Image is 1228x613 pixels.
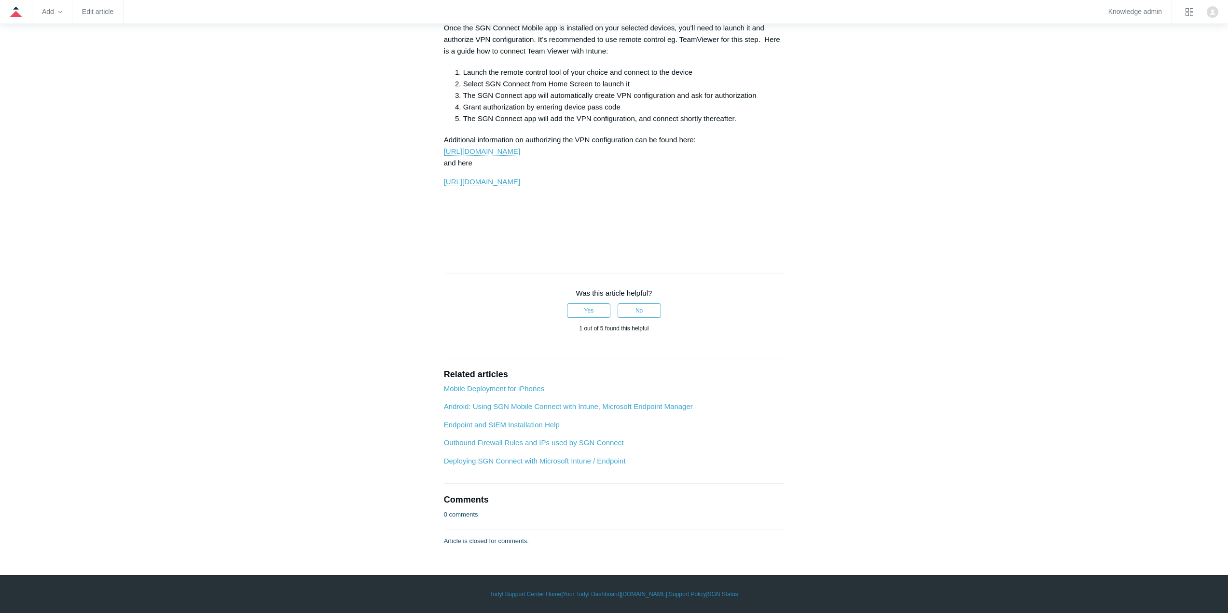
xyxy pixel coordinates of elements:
[444,438,624,447] a: Outbound Firewall Rules and IPs used by SGN Connect
[463,113,785,124] li: The SGN Connect app will add the VPN configuration, and connect shortly thereafter.
[463,67,785,78] li: Launch the remote control tool of your choice and connect to the device
[42,9,62,14] zd-hc-trigger: Add
[490,590,561,599] a: Todyl Support Center Home
[444,457,626,465] a: Deploying SGN Connect with Microsoft Intune / Endpoint
[444,402,693,410] a: Android: Using SGN Mobile Connect with Intune, Microsoft Endpoint Manager
[444,22,785,57] p: Once the SGN Connect Mobile app is installed on your selected devices, you'll need to launch it a...
[82,9,113,14] a: Edit article
[1207,6,1218,18] zd-hc-trigger: Click your profile icon to open the profile menu
[444,134,785,169] p: Additional information on authorizing the VPN configuration can be found here: and here
[444,147,520,156] a: [URL][DOMAIN_NAME]
[563,590,619,599] a: Your Todyl Dashboard
[444,510,478,519] p: 0 comments
[444,177,520,186] a: [URL][DOMAIN_NAME]
[1108,9,1162,14] a: Knowledge admin
[579,325,648,332] span: 1 out of 5 found this helpful
[708,590,738,599] a: SGN Status
[463,101,785,113] li: Grant authorization by entering device pass code
[444,421,560,429] a: Endpoint and SIEM Installation Help
[669,590,706,599] a: Support Policy
[334,590,894,599] div: | | | |
[463,90,785,101] li: The SGN Connect app will automatically create VPN configuration and ask for authorization
[621,590,667,599] a: [DOMAIN_NAME]
[463,78,785,90] li: Select SGN Connect from Home Screen to launch it
[618,303,661,318] button: This article was not helpful
[444,493,785,506] h2: Comments
[1207,6,1218,18] img: user avatar
[444,536,529,546] p: Article is closed for comments.
[567,303,610,318] button: This article was helpful
[576,289,652,297] span: Was this article helpful?
[444,368,785,381] h2: Related articles
[444,384,544,393] a: Mobile Deployment for iPhones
